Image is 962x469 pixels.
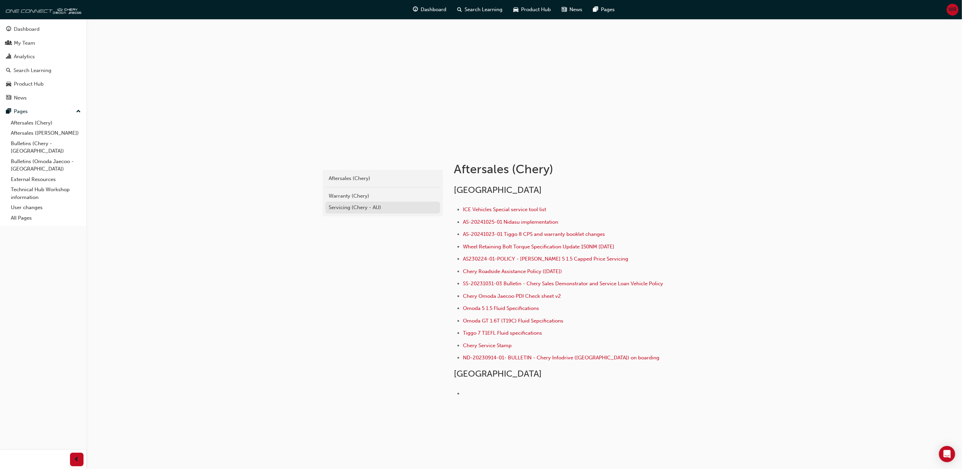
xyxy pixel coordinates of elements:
a: AS-20241023-01 Tiggo 8 CPS and warranty booklet changes [463,231,605,237]
a: Wheel Retaining Bolt Torque Specification Update 150NM [DATE] [463,244,614,250]
div: Pages [14,108,28,115]
div: Product Hub [14,80,44,88]
span: car-icon [6,81,11,87]
a: search-iconSearch Learning [452,3,508,17]
a: Product Hub [3,78,84,90]
button: Pages [3,105,84,118]
a: Technical Hub Workshop information [8,184,84,202]
span: prev-icon [74,455,79,464]
span: pages-icon [593,5,599,14]
div: Aftersales (Chery) [329,175,437,182]
span: Pages [601,6,615,14]
a: Aftersales (Chery) [325,173,440,184]
a: news-iconNews [557,3,588,17]
div: Search Learning [14,67,51,74]
span: Product Hub [521,6,551,14]
span: [GEOGRAPHIC_DATA] [454,368,542,379]
span: people-icon [6,40,11,46]
span: search-icon [6,68,11,74]
a: User changes [8,202,84,213]
a: Bulletins (Chery - [GEOGRAPHIC_DATA]) [8,138,84,156]
a: Omoda GT 1.6T (T19C) Fluid Sepcifications [463,318,563,324]
a: Aftersales (Chery) [8,118,84,128]
a: Omoda 5 1.5 Fluid Specifications [463,305,539,311]
span: pages-icon [6,109,11,115]
img: oneconnect [3,3,81,16]
a: ND-20230914-01- BULLETIN - Chery Infodrive ([GEOGRAPHIC_DATA]) on boarding [463,355,659,361]
a: SS-20231031-03 Bulletin - Chery Sales Demonstrator and Service Loan Vehicle Policy [463,281,663,287]
a: Analytics [3,50,84,63]
span: Dashboard [421,6,447,14]
a: Tiggo 7 T1EFL Fluid specifications [463,330,542,336]
div: Analytics [14,53,35,61]
a: All Pages [8,213,84,223]
span: [GEOGRAPHIC_DATA] [454,185,542,195]
a: AS230224-01-POLICY - [PERSON_NAME] 5 1.5 Capped Price Servicing [463,256,628,262]
div: Dashboard [14,25,40,33]
div: News [14,94,27,102]
a: Warranty (Chery) [325,190,440,202]
span: Search Learning [465,6,503,14]
a: Search Learning [3,64,84,77]
span: news-icon [562,5,567,14]
a: pages-iconPages [588,3,620,17]
a: My Team [3,37,84,49]
div: Open Intercom Messenger [939,446,955,462]
a: guage-iconDashboard [408,3,452,17]
span: guage-icon [413,5,418,14]
span: news-icon [6,95,11,101]
div: Warranty (Chery) [329,192,437,200]
a: Bulletins (Omoda Jaecoo - [GEOGRAPHIC_DATA]) [8,156,84,174]
a: ICE Vehicles Special service tool list [463,206,546,213]
a: Dashboard [3,23,84,36]
span: guage-icon [6,26,11,32]
button: DashboardMy TeamAnalyticsSearch LearningProduct HubNews [3,22,84,105]
h1: Aftersales (Chery) [454,162,676,177]
a: Chery Service Stamp [463,342,512,349]
a: car-iconProduct Hub [508,3,557,17]
span: car-icon [514,5,519,14]
a: News [3,92,84,104]
span: up-icon [76,107,81,116]
span: chart-icon [6,54,11,60]
a: External Resources [8,174,84,185]
a: Chery Omoda Jaecoo PDI Check sheet v2 [463,293,561,299]
a: AS-20241025-01 Nidasu implementation [463,219,558,225]
a: Aftersales ([PERSON_NAME]) [8,128,84,138]
div: Servicing (Chery - AU) [329,204,437,211]
span: News [570,6,583,14]
span: WR [949,6,957,14]
div: My Team [14,39,35,47]
button: WR [947,4,959,16]
a: Chery Roadside Assistance Policy ([DATE]) [463,268,562,274]
a: Servicing (Chery - AU) [325,202,440,214]
span: search-icon [457,5,462,14]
